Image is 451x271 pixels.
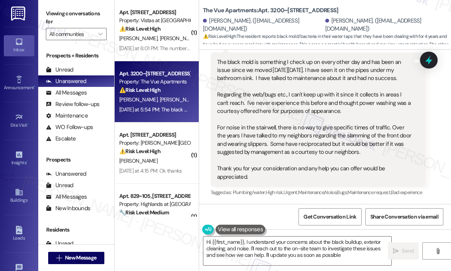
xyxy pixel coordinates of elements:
span: Maintenance request , [347,189,391,196]
div: Unread [46,66,73,74]
a: Leads [4,224,34,244]
div: Escalate [46,135,76,143]
input: All communities [49,28,94,40]
span: Send [402,247,414,255]
span: High risk , [266,189,284,196]
div: Property: [PERSON_NAME][GEOGRAPHIC_DATA] Apartments [119,139,190,147]
span: Bugs , [337,189,347,196]
div: Unanswered [46,170,86,178]
div: New Inbounds [46,204,90,212]
div: Apt. [STREET_ADDRESS] [119,8,190,16]
button: New Message [48,252,105,264]
div: Property: Highlands at [GEOGRAPHIC_DATA] Apartments [119,200,190,208]
span: Get Conversation Link [303,213,356,221]
strong: ⚠️ Risk Level: High [119,25,161,32]
div: [PERSON_NAME]. ([EMAIL_ADDRESS][DOMAIN_NAME]) [325,17,446,33]
div: Prospects [38,156,114,164]
div: Unanswered [46,77,86,85]
div: Maintenance [46,112,88,120]
div: Apt. 3200~[STREET_ADDRESS] [119,70,190,78]
span: • [26,159,28,164]
i:  [393,248,399,254]
strong: ⚠️ Risk Level: High [119,148,161,155]
div: Property: The Vue Apartments [119,78,190,86]
div: The black mold is something I check up on every other day and has been an issue since we moved [D... [217,58,414,181]
div: [DATE] at 6:01 PM: The number is 375655 I also called [DATE] and left a message with no return call. [119,45,338,52]
i:  [98,31,102,37]
span: [PERSON_NAME] [160,96,198,103]
div: Property: Vistas at [GEOGRAPHIC_DATA] [119,16,190,24]
span: • [34,84,35,89]
div: [PERSON_NAME]. ([EMAIL_ADDRESS][DOMAIN_NAME]) [203,17,323,33]
textarea: Hi {{first_name}}, I understand your concerns about the black buildup, exterior cleaning, and noi... [203,237,391,265]
span: : The resident reports black mold/bacteria in their water taps that they have been dealing with f... [203,33,451,57]
i:  [435,248,441,254]
span: [PERSON_NAME] [119,96,160,103]
span: [PERSON_NAME] [160,35,198,42]
strong: ⚠️ Risk Level: High [119,87,161,93]
a: Buildings [4,186,34,206]
span: New Message [65,254,96,262]
div: Unread [46,240,73,248]
span: Urgent , [284,189,298,196]
a: Insights • [4,148,34,169]
span: • [28,121,29,127]
div: WO Follow-ups [46,123,93,131]
label: Viewing conversations for [46,8,107,28]
div: All Messages [46,193,87,201]
strong: ⚠️ Risk Level: High [203,33,236,39]
div: Prospects + Residents [38,52,114,60]
div: Residents [38,226,114,234]
span: Noise , [324,189,337,196]
span: Maintenance , [298,189,324,196]
div: All Messages [46,89,87,97]
img: ResiDesk Logo [11,7,27,21]
div: Apt. [STREET_ADDRESS] [119,131,190,139]
span: [PERSON_NAME] [119,35,160,42]
span: Share Conversation via email [370,213,438,221]
button: Send [388,242,419,260]
div: Unread [46,181,73,189]
div: Apt. 829~105, [STREET_ADDRESS] [119,192,190,200]
div: [DATE] at 4:15 PM: Ok thanks [119,167,182,174]
button: Share Conversation via email [365,208,443,225]
div: Tagged as: [211,187,426,198]
a: Inbox [4,35,34,56]
span: [PERSON_NAME] [119,157,157,164]
b: The Vue Apartments: Apt. 3200~[STREET_ADDRESS] [203,7,338,15]
strong: 🔧 Risk Level: Medium [119,209,169,216]
a: Site Visit • [4,111,34,131]
span: Plumbing/water , [233,189,266,196]
button: Get Conversation Link [299,208,361,225]
div: Review follow-ups [46,100,99,108]
i:  [56,255,62,261]
span: Bad experience [391,189,422,196]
